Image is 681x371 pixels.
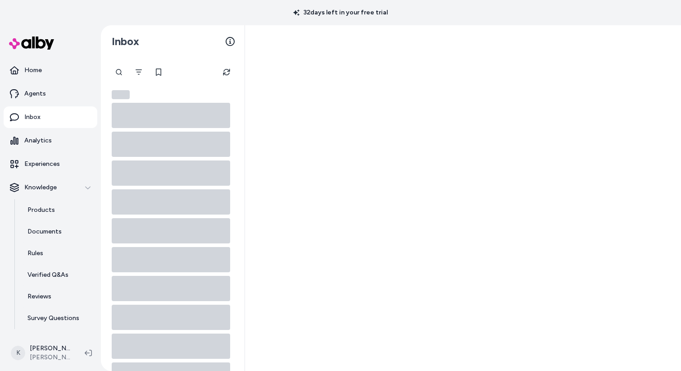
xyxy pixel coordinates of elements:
[18,221,97,243] a: Documents
[24,160,60,169] p: Experiences
[130,63,148,81] button: Filter
[11,346,25,360] span: K
[4,177,97,198] button: Knowledge
[27,292,51,301] p: Reviews
[112,35,139,48] h2: Inbox
[27,206,55,215] p: Products
[27,314,79,323] p: Survey Questions
[18,307,97,329] a: Survey Questions
[27,227,62,236] p: Documents
[24,183,57,192] p: Knowledge
[30,353,70,362] span: [PERSON_NAME]
[24,66,42,75] p: Home
[9,37,54,50] img: alby Logo
[4,153,97,175] a: Experiences
[24,113,41,122] p: Inbox
[18,264,97,286] a: Verified Q&As
[18,243,97,264] a: Rules
[18,286,97,307] a: Reviews
[5,339,77,367] button: K[PERSON_NAME][PERSON_NAME]
[27,249,43,258] p: Rules
[30,344,70,353] p: [PERSON_NAME]
[288,8,393,17] p: 32 days left in your free trial
[24,136,52,145] p: Analytics
[4,83,97,105] a: Agents
[4,106,97,128] a: Inbox
[4,60,97,81] a: Home
[18,199,97,221] a: Products
[27,270,68,279] p: Verified Q&As
[4,130,97,151] a: Analytics
[24,89,46,98] p: Agents
[218,63,236,81] button: Refresh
